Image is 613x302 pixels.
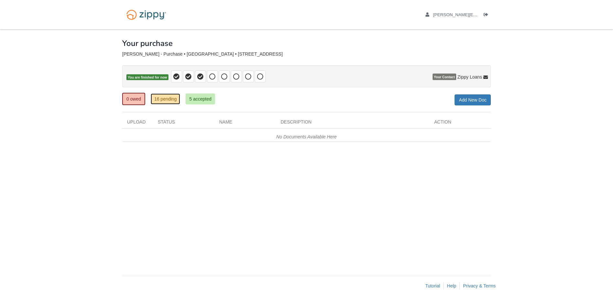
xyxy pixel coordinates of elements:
[484,12,491,19] a: Log out
[122,51,491,57] div: [PERSON_NAME] - Purchase • [GEOGRAPHIC_DATA] • [STREET_ADDRESS]
[447,283,456,288] a: Help
[122,93,145,105] a: 0 owed
[276,119,429,128] div: Description
[214,119,276,128] div: Name
[126,74,168,81] span: You are finished for now
[276,134,337,139] em: No Documents Available Here
[153,119,214,128] div: Status
[122,6,170,23] img: Logo
[122,39,173,48] h1: Your purchase
[433,12,579,17] span: warren.grassman@gapac.com
[457,74,482,80] span: Zippy Loans
[429,119,491,128] div: Action
[151,93,180,104] a: 16 pending
[455,94,491,105] a: Add New Doc
[122,119,153,128] div: Upload
[463,283,496,288] a: Privacy & Terms
[433,74,456,80] span: Your Contact
[425,12,579,19] a: edit profile
[186,93,215,104] a: 5 accepted
[425,283,440,288] a: Tutorial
